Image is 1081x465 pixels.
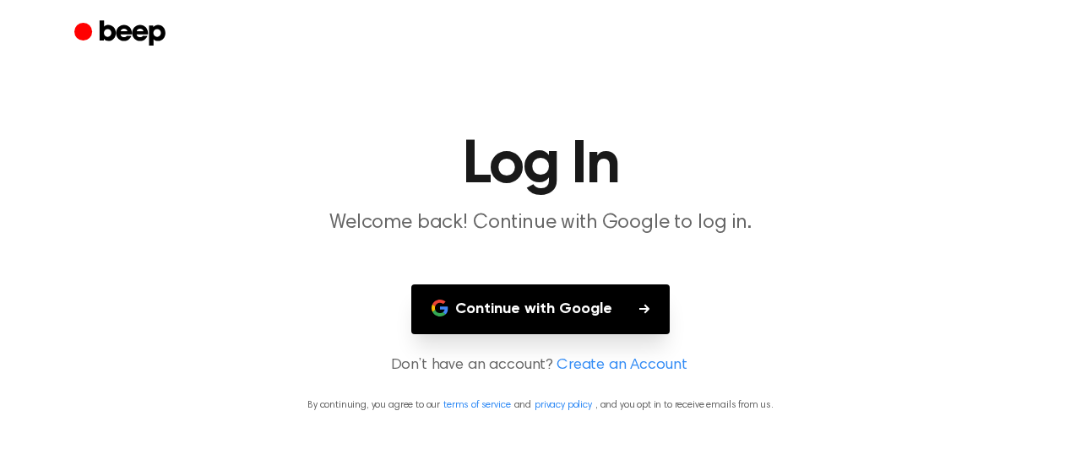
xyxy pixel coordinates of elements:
[20,397,1061,413] p: By continuing, you agree to our and , and you opt in to receive emails from us.
[216,209,865,237] p: Welcome back! Continue with Google to log in.
[535,400,592,410] a: privacy policy
[443,400,510,410] a: terms of service
[74,18,170,51] a: Beep
[20,354,1061,377] p: Don’t have an account?
[411,284,670,334] button: Continue with Google
[557,354,687,377] a: Create an Account
[108,135,973,196] h1: Log In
